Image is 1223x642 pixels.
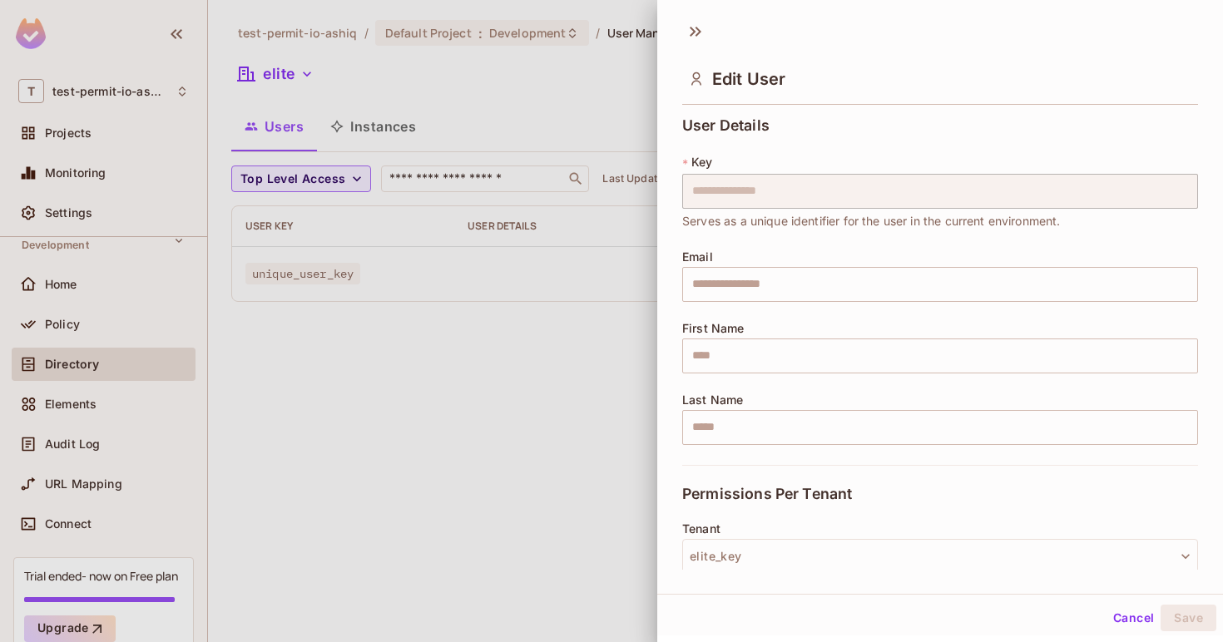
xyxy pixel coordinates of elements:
span: Permissions Per Tenant [682,486,852,502]
button: Cancel [1107,605,1161,631]
span: Serves as a unique identifier for the user in the current environment. [682,212,1061,230]
span: Email [682,250,713,264]
span: User Details [682,117,770,134]
span: Last Name [682,393,743,407]
span: Edit User [712,69,785,89]
span: Tenant [682,522,720,536]
button: elite_key [682,539,1198,574]
button: Save [1161,605,1216,631]
span: Key [691,156,712,169]
span: First Name [682,322,745,335]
